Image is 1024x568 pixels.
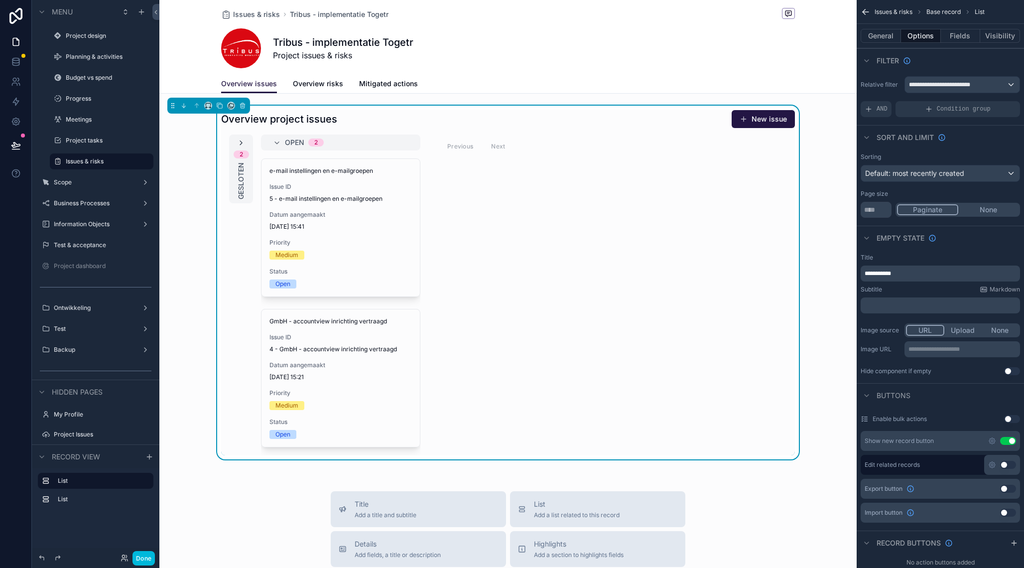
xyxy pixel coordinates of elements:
[861,190,888,198] label: Page size
[355,539,441,549] span: Details
[906,325,944,336] button: URL
[269,223,412,231] span: [DATE] 15:41
[269,195,412,203] span: 5 - e-mail instellingen en e-mailgroepen
[937,105,991,113] span: Condition group
[285,138,304,147] span: Open
[54,199,133,207] label: Business Processes
[54,411,147,419] label: My Profile
[269,317,412,325] span: GmbH - accountview inrichting vertraagd
[897,204,958,215] button: Paginate
[261,158,420,297] a: e-mail instellingen en e-mailgroepenIssue ID5 - e-mail instellingen en e-mailgroepenDatum aangema...
[861,326,900,334] label: Image source
[221,79,277,89] span: Overview issues
[873,415,927,423] label: Enable bulk actions
[941,29,981,43] button: Fields
[66,137,147,144] label: Project tasks
[534,539,624,549] span: Highlights
[58,495,145,503] label: List
[359,75,418,95] a: Mitigated actions
[861,285,882,293] label: Subtitle
[861,297,1020,313] div: scrollable content
[54,241,147,249] label: Test & acceptance
[904,341,1020,357] div: scrollable content
[355,499,416,509] span: Title
[865,509,902,517] span: Import button
[240,150,243,158] div: 2
[355,511,416,519] span: Add a title and subtitle
[990,285,1020,293] span: Markdown
[877,391,910,401] span: Buttons
[877,133,934,142] span: Sort And Limit
[314,139,318,146] div: 2
[54,262,147,270] label: Project dashboard
[980,29,1020,43] button: Visibility
[980,285,1020,293] a: Markdown
[66,74,147,82] label: Budget vs spend
[261,309,420,447] a: GmbH - accountview inrichting vertraagdIssue ID4 - GmbH - accountview inrichting vertraagdDatum a...
[233,9,280,19] span: Issues & risks
[54,304,133,312] label: Ontwikkeling
[58,477,145,485] label: List
[877,56,899,66] span: Filter
[958,204,1019,215] button: None
[275,251,298,260] div: Medium
[54,178,133,186] label: Scope
[269,183,412,191] span: Issue ID
[273,35,413,49] h1: Tribus - implementatie Togetr
[54,325,133,333] a: Test
[269,211,412,219] span: Datum aangemaakt
[861,266,1020,282] div: scrollable content
[66,116,147,124] label: Meetings
[269,167,412,175] span: e-mail instellingen en e-mailgroepen
[221,9,280,19] a: Issues & risks
[132,551,155,566] button: Done
[66,157,147,165] label: Issues & risks
[54,430,147,438] a: Project Issues
[236,162,246,199] span: Gesloten
[865,437,934,445] div: Show new record button
[66,32,147,40] a: Project design
[875,8,912,16] span: Issues & risks
[732,110,795,128] a: New issue
[926,8,961,16] span: Base record
[865,485,902,493] span: Export button
[944,325,982,336] button: Upload
[52,7,73,17] span: Menu
[534,551,624,559] span: Add a section to highlights fields
[293,79,343,89] span: Overview risks
[54,220,133,228] label: Information Objects
[54,346,133,354] label: Backup
[275,401,298,410] div: Medium
[861,153,881,161] label: Sorting
[290,9,388,19] a: Tribus - implementatie Togetr
[861,165,1020,182] button: Default: most recently created
[66,53,147,61] label: Planning & activities
[66,95,147,103] label: Progress
[269,373,412,381] span: [DATE] 15:21
[32,468,159,517] div: scrollable content
[52,387,103,397] span: Hidden pages
[981,325,1019,336] button: None
[861,345,900,353] label: Image URL
[877,105,888,113] span: AND
[359,79,418,89] span: Mitigated actions
[861,29,901,43] button: General
[331,491,506,527] button: TitleAdd a title and subtitle
[534,511,620,519] span: Add a list related to this record
[877,233,924,243] span: Empty state
[293,75,343,95] a: Overview risks
[865,461,920,469] label: Edit related records
[861,367,931,375] div: Hide component if empty
[275,430,290,439] div: Open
